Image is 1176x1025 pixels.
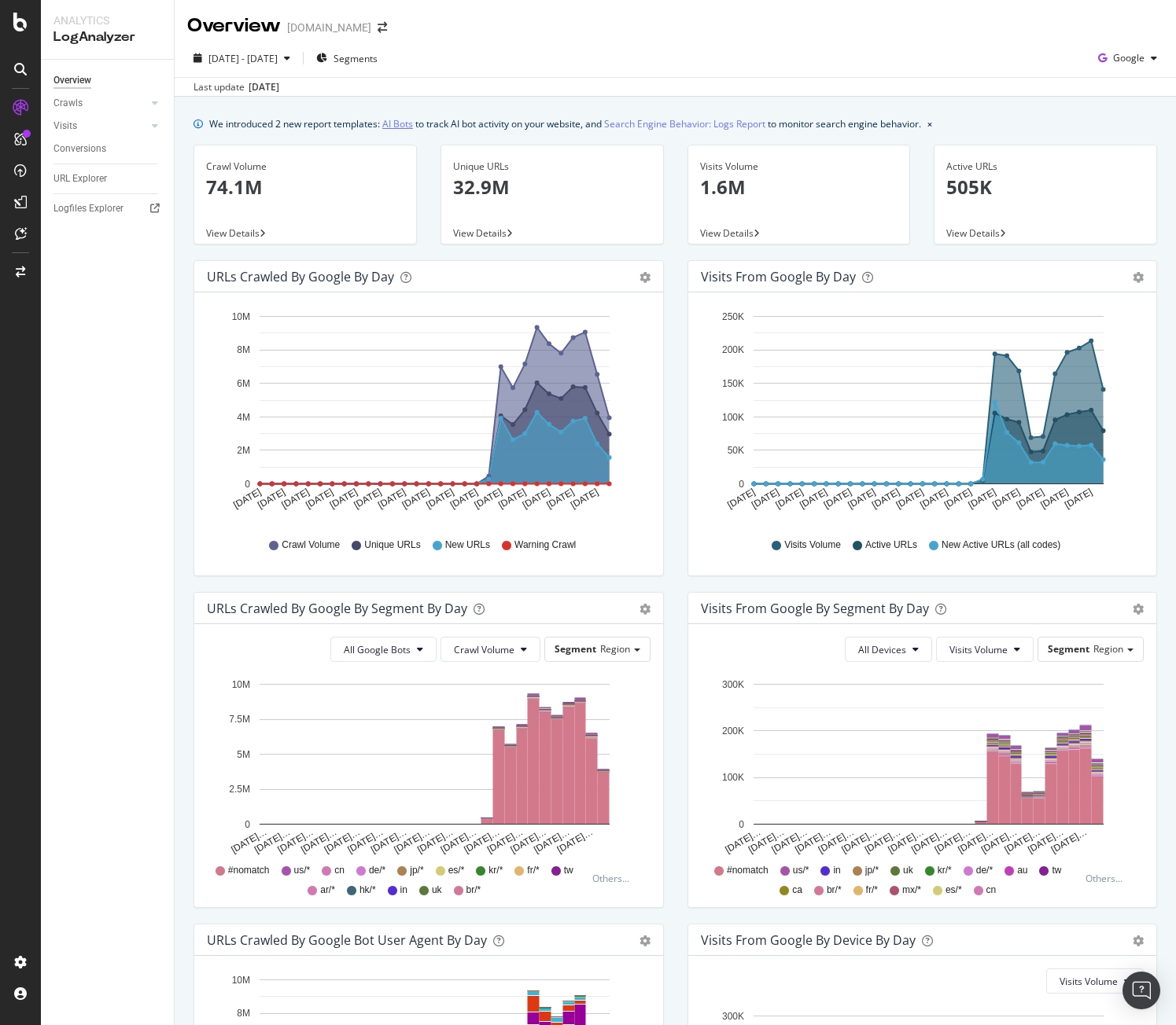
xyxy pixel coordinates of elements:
[903,864,913,877] span: uk
[1014,487,1045,511] text: [DATE]
[229,714,250,725] text: 7.5M
[364,538,420,552] span: Unique URLs
[53,141,163,157] a: Conversions
[986,884,997,897] span: cn
[453,160,651,174] div: Unique URLs
[1123,972,1160,1009] div: Open Intercom Messenger
[207,305,644,524] svg: A chart.
[473,487,504,511] text: [DATE]
[207,601,467,616] div: URLs Crawled by Google By Segment By Day
[727,445,743,456] text: 50K
[739,819,744,830] text: 0
[304,487,335,511] text: [DATE]
[378,22,387,33] div: arrow-right-arrow-left
[229,784,250,795] text: 2.5M
[445,538,490,552] span: New URLs
[53,118,77,134] div: Visits
[448,487,480,511] text: [DATE]
[846,487,877,511] text: [DATE]
[918,487,949,511] text: [DATE]
[237,1008,250,1019] text: 8M
[187,46,297,71] button: [DATE] - [DATE]
[1038,487,1070,511] text: [DATE]
[966,487,997,511] text: [DATE]
[701,601,929,616] div: Visits from Google By Segment By Day
[249,80,279,94] div: [DATE]
[773,487,805,511] text: [DATE]
[53,200,123,217] div: Logfiles Explorer
[721,412,743,423] text: 100K
[821,487,853,511] text: [DATE]
[237,412,250,423] text: 4M
[207,674,644,857] svg: A chart.
[310,46,384,71] button: Segments
[194,80,279,94] div: Last update
[232,311,250,322] text: 10M
[555,642,596,656] span: Segment
[1092,46,1163,71] button: Google
[344,643,411,656] span: All Google Bots
[701,674,1138,857] svg: A chart.
[640,935,651,946] div: gear
[287,20,371,35] div: [DOMAIN_NAME]
[53,95,147,112] a: Crawls
[564,864,573,877] span: tw
[53,141,106,157] div: Conversions
[454,643,514,656] span: Crawl Volume
[53,118,147,134] a: Visits
[237,345,250,356] text: 8M
[206,174,404,200] p: 74.1M
[1046,968,1144,994] button: Visits Volume
[53,13,161,28] div: Analytics
[237,445,250,456] text: 2M
[721,345,743,356] text: 200K
[923,112,936,135] button: close banner
[792,884,802,897] span: ca
[946,160,1145,174] div: Active URLs
[232,975,250,986] text: 10M
[328,487,359,511] text: [DATE]
[750,487,781,511] text: [DATE]
[721,726,743,737] text: 200K
[282,538,340,552] span: Crawl Volume
[207,269,394,285] div: URLs Crawled by Google by day
[376,487,407,511] text: [DATE]
[53,28,161,46] div: LogAnalyzer
[1063,487,1094,511] text: [DATE]
[330,637,437,662] button: All Google Bots
[569,487,600,511] text: [DATE]
[334,52,378,65] span: Segments
[453,174,651,200] p: 32.9M
[640,272,651,283] div: gear
[701,305,1138,524] svg: A chart.
[209,116,921,132] div: We introduced 2 new report templates: to track AI bot activity on your website, and to monitor se...
[400,884,407,897] span: in
[700,160,898,174] div: Visits Volume
[53,95,83,112] div: Crawls
[256,487,287,511] text: [DATE]
[990,487,1022,511] text: [DATE]
[53,171,107,187] div: URL Explorer
[727,864,769,877] span: #nomatch
[604,116,765,132] a: Search Engine Behavior: Logs Report
[400,487,432,511] text: [DATE]
[1113,51,1145,64] span: Google
[870,487,901,511] text: [DATE]
[231,487,263,511] text: [DATE]
[833,864,840,877] span: in
[1133,935,1144,946] div: gear
[206,226,260,240] span: View Details
[845,637,932,662] button: All Devices
[1133,272,1144,283] div: gear
[640,604,651,615] div: gear
[936,637,1034,662] button: Visits Volume
[725,487,757,511] text: [DATE]
[592,872,636,885] div: Others...
[521,487,552,511] text: [DATE]
[1086,872,1130,885] div: Others...
[206,160,404,174] div: Crawl Volume
[1017,864,1027,877] span: au
[739,479,744,490] text: 0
